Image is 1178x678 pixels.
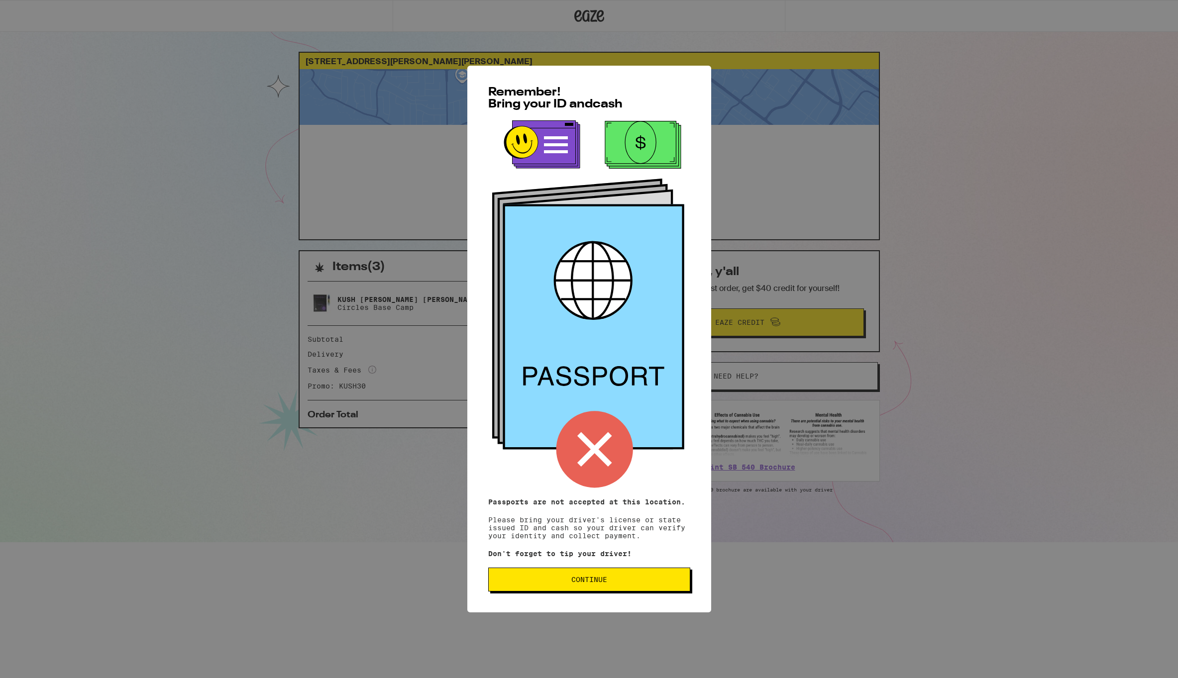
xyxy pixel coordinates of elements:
[571,576,607,583] span: Continue
[488,498,690,540] p: Please bring your driver's license or state issued ID and cash so your driver can verify your ide...
[488,550,690,558] p: Don't forget to tip your driver!
[488,568,690,591] button: Continue
[488,87,623,110] span: Remember! Bring your ID and cash
[488,498,690,506] p: Passports are not accepted at this location.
